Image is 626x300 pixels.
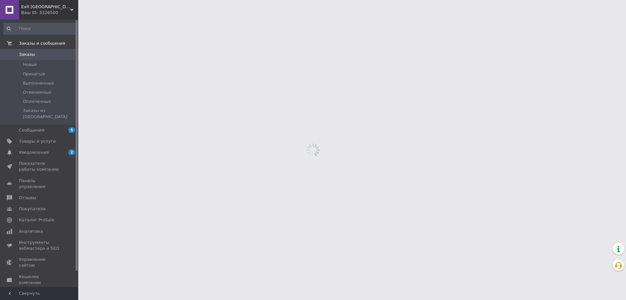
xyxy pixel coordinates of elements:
span: Заказы из [GEOGRAPHIC_DATA] [23,108,76,119]
span: Аналитика [19,229,43,234]
span: Панель управления [19,178,60,190]
span: Заказы и сообщения [19,40,65,46]
span: Уведомления [19,150,49,155]
span: Оплаченные [23,99,51,104]
span: Принятые [23,71,45,77]
span: 5 [68,127,75,133]
span: Отмененные [23,89,51,95]
span: Кошелек компании [19,274,60,286]
span: Заказы [19,52,35,57]
input: Поиск [3,23,77,35]
span: Exit Ukraine інтернет-магазин [21,4,70,10]
span: Товары и услуги [19,138,56,144]
span: Сообщения [19,127,44,133]
span: Отзывы [19,195,36,201]
span: Новые [23,62,37,68]
span: 2 [68,150,75,155]
span: Инструменты вебмастера и SEO [19,240,60,251]
span: Каталог ProSale [19,217,54,223]
span: Выполненные [23,80,54,86]
span: Покупатели [19,206,46,212]
div: Ваш ID: 3126500 [21,10,78,16]
span: Управление сайтом [19,257,60,268]
span: Показатели работы компании [19,161,60,172]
